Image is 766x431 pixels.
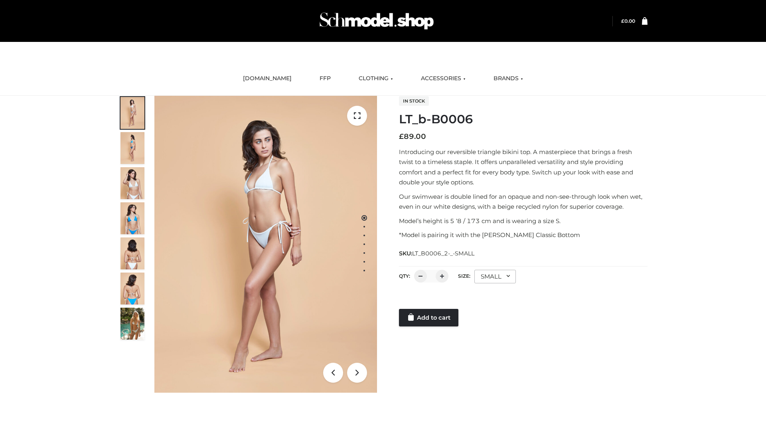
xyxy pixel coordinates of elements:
[120,202,144,234] img: ArielClassicBikiniTop_CloudNine_AzureSky_OW114ECO_4-scaled.jpg
[474,270,516,283] div: SMALL
[399,216,648,226] p: Model’s height is 5 ‘8 / 173 cm and is wearing a size S.
[353,70,399,87] a: CLOTHING
[488,70,529,87] a: BRANDS
[621,18,635,24] bdi: 0.00
[120,273,144,304] img: ArielClassicBikiniTop_CloudNine_AzureSky_OW114ECO_8-scaled.jpg
[399,132,404,141] span: £
[120,308,144,340] img: Arieltop_CloudNine_AzureSky2.jpg
[399,112,648,127] h1: LT_b-B0006
[237,70,298,87] a: [DOMAIN_NAME]
[621,18,624,24] span: £
[399,147,648,188] p: Introducing our reversible triangle bikini top. A masterpiece that brings a fresh twist to a time...
[154,96,377,393] img: ArielClassicBikiniTop_CloudNine_AzureSky_OW114ECO_1
[399,309,458,326] a: Add to cart
[314,70,337,87] a: FFP
[399,132,426,141] bdi: 89.00
[621,18,635,24] a: £0.00
[120,132,144,164] img: ArielClassicBikiniTop_CloudNine_AzureSky_OW114ECO_2-scaled.jpg
[317,5,436,37] img: Schmodel Admin 964
[458,273,470,279] label: Size:
[399,249,475,258] span: SKU:
[399,96,429,106] span: In stock
[120,237,144,269] img: ArielClassicBikiniTop_CloudNine_AzureSky_OW114ECO_7-scaled.jpg
[415,70,472,87] a: ACCESSORIES
[399,230,648,240] p: *Model is pairing it with the [PERSON_NAME] Classic Bottom
[412,250,474,257] span: LT_B0006_2-_-SMALL
[120,167,144,199] img: ArielClassicBikiniTop_CloudNine_AzureSky_OW114ECO_3-scaled.jpg
[399,192,648,212] p: Our swimwear is double lined for an opaque and non-see-through look when wet, even in our white d...
[399,273,410,279] label: QTY:
[120,97,144,129] img: ArielClassicBikiniTop_CloudNine_AzureSky_OW114ECO_1-scaled.jpg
